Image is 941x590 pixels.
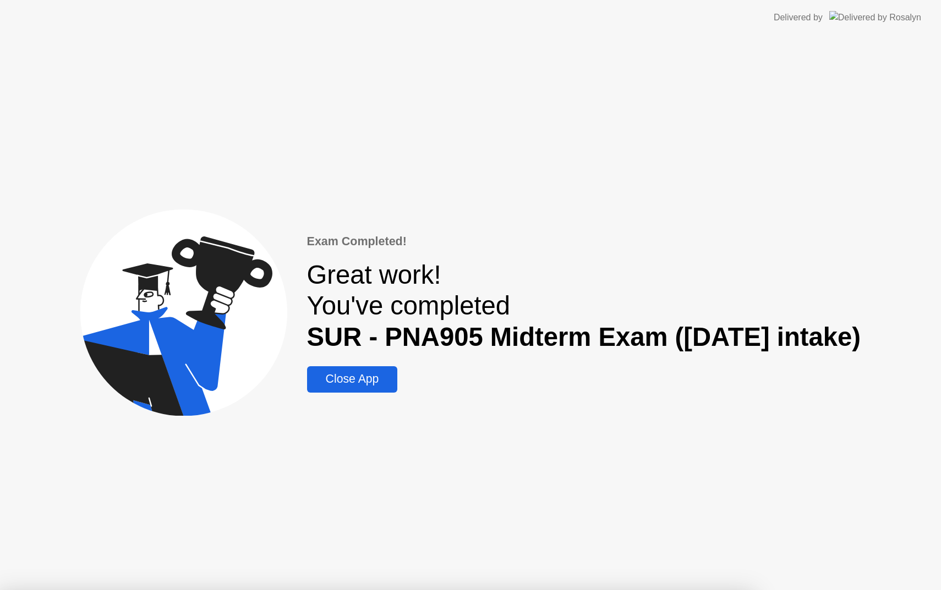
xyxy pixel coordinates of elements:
[310,372,395,386] div: Close App
[307,233,861,250] div: Exam Completed!
[307,322,861,351] b: SUR - PNA905 Midterm Exam ([DATE] intake)
[829,11,921,24] img: Delivered by Rosalyn
[307,260,861,353] div: Great work! You've completed
[774,11,823,24] div: Delivered by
